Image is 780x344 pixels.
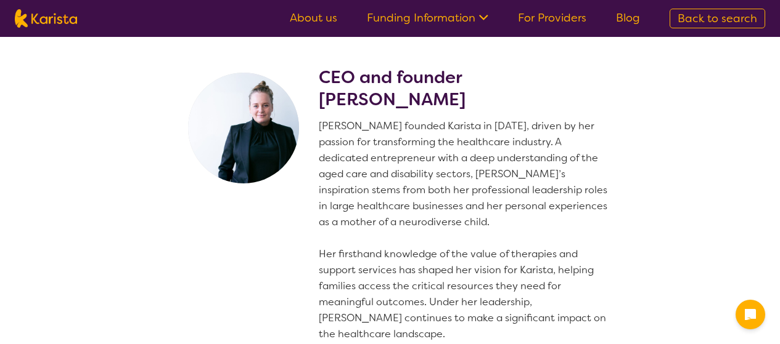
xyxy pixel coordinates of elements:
[367,10,488,25] a: Funding Information
[15,9,77,28] img: Karista logo
[518,10,586,25] a: For Providers
[678,11,757,26] span: Back to search
[616,10,640,25] a: Blog
[290,10,337,25] a: About us
[319,118,612,342] p: [PERSON_NAME] founded Karista in [DATE], driven by her passion for transforming the healthcare in...
[319,66,612,111] h2: CEO and founder [PERSON_NAME]
[670,9,765,28] a: Back to search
